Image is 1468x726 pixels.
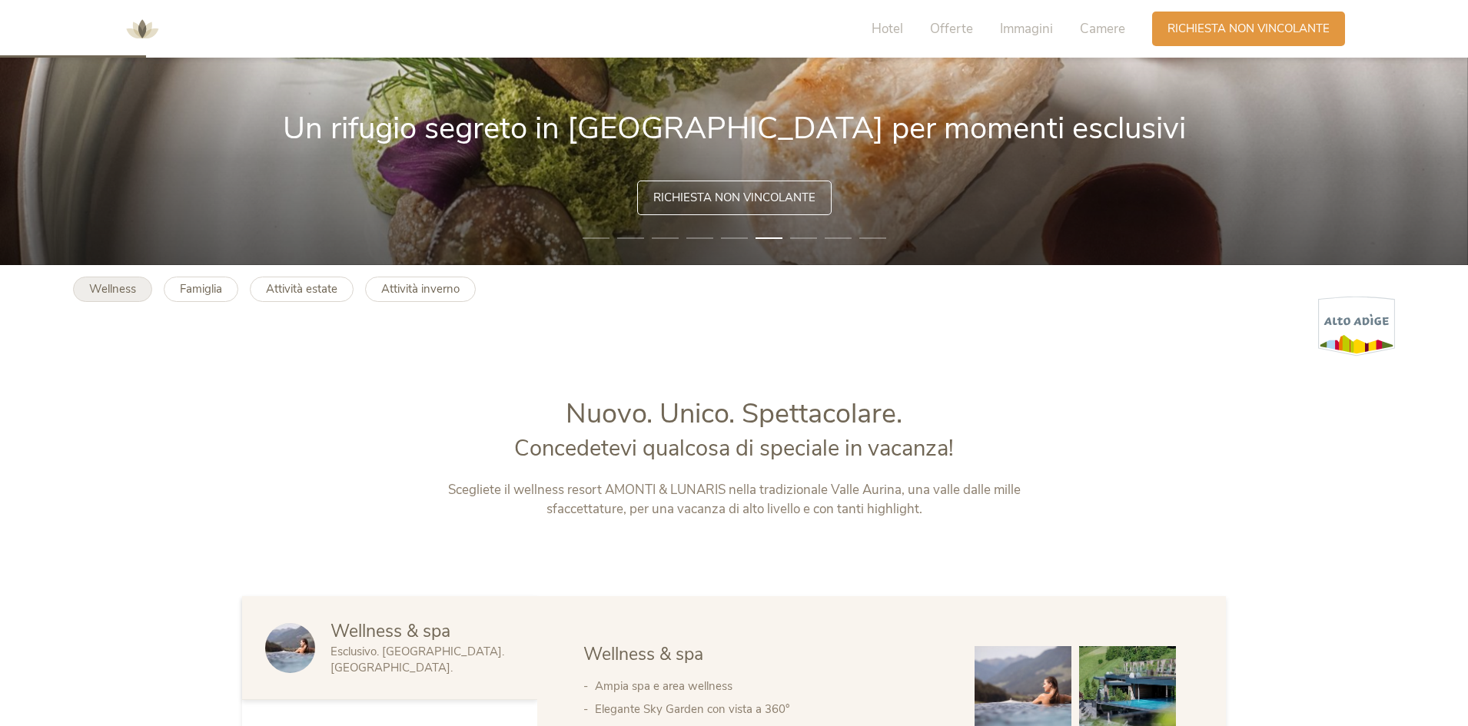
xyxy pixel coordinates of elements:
[180,281,222,297] b: Famiglia
[250,277,354,302] a: Attività estate
[583,642,703,666] span: Wellness & spa
[1000,20,1053,38] span: Immagini
[514,433,954,463] span: Concedetevi qualcosa di speciale in vacanza!
[1318,296,1395,356] img: Alto Adige
[119,23,165,34] a: AMONTI & LUNARIS Wellnessresort
[595,698,944,721] li: Elegante Sky Garden con vista a 360°
[330,619,450,643] span: Wellness & spa
[413,480,1055,519] p: Scegliete il wellness resort AMONTI & LUNARIS nella tradizionale Valle Aurina, una valle dalle mi...
[330,644,504,675] span: Esclusivo. [GEOGRAPHIC_DATA]. [GEOGRAPHIC_DATA].
[595,675,944,698] li: Ampia spa e area wellness
[119,6,165,52] img: AMONTI & LUNARIS Wellnessresort
[73,277,152,302] a: Wellness
[1167,21,1330,37] span: Richiesta non vincolante
[266,281,337,297] b: Attività estate
[930,20,973,38] span: Offerte
[89,281,136,297] b: Wellness
[872,20,903,38] span: Hotel
[653,190,815,206] span: Richiesta non vincolante
[1080,20,1125,38] span: Camere
[381,281,460,297] b: Attività inverno
[365,277,476,302] a: Attività inverno
[164,277,238,302] a: Famiglia
[566,395,902,433] span: Nuovo. Unico. Spettacolare.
